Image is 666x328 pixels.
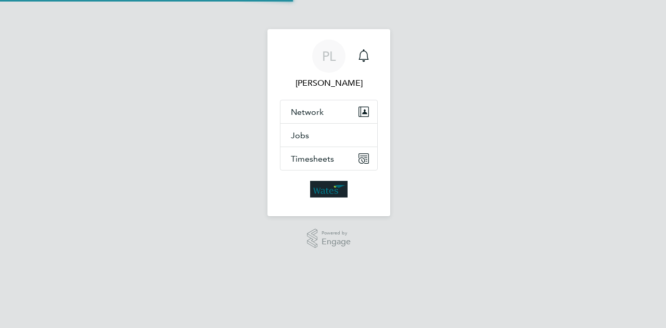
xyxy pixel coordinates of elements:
a: Go to home page [280,181,378,198]
span: Powered by [322,229,351,238]
nav: Main navigation [267,29,390,216]
span: Jobs [291,130,309,140]
span: Network [291,107,324,117]
span: Paul Lupton [280,77,378,89]
button: Jobs [280,124,377,147]
a: PL[PERSON_NAME] [280,40,378,89]
span: Timesheets [291,154,334,164]
button: Network [280,100,377,123]
span: Engage [322,238,351,246]
a: Powered byEngage [307,229,351,248]
img: wates-logo-retina.png [310,181,348,198]
span: PL [322,49,336,63]
button: Timesheets [280,147,377,170]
